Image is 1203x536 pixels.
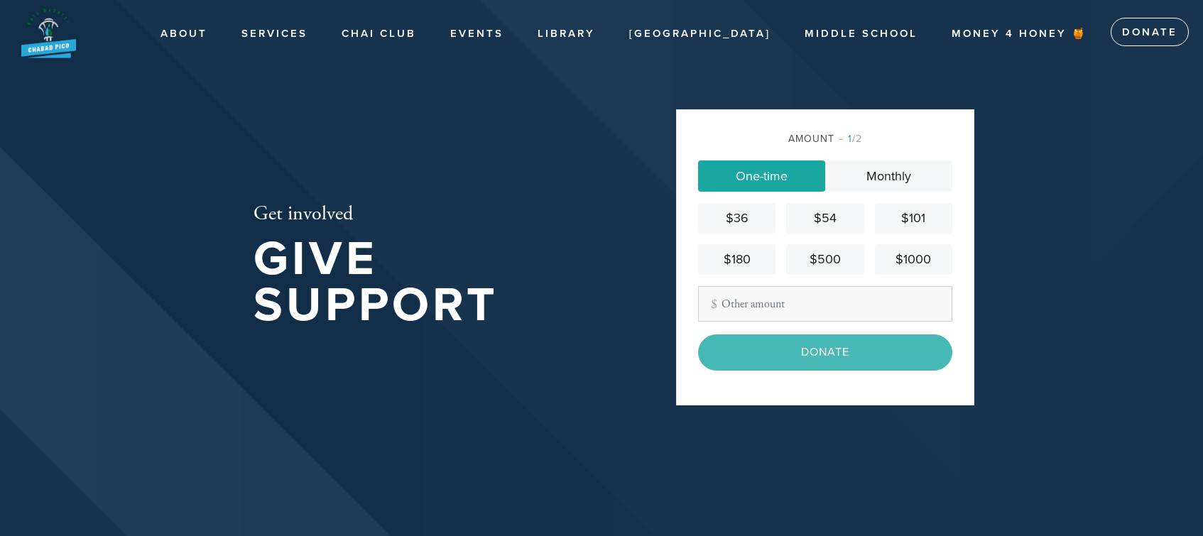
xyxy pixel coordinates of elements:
a: $180 [698,244,775,275]
input: Other amount [698,286,952,322]
span: /2 [839,133,862,145]
a: Events [440,21,514,48]
a: Services [231,21,318,48]
div: $500 [792,250,858,269]
div: $1000 [881,250,947,269]
a: [GEOGRAPHIC_DATA] [619,21,781,48]
div: $101 [881,209,947,228]
div: $180 [704,250,770,269]
a: $1000 [875,244,952,275]
a: Donate [1111,18,1189,46]
a: Library [527,21,606,48]
a: Monthly [825,160,952,192]
div: $54 [792,209,858,228]
a: $36 [698,203,775,234]
span: 1 [848,133,852,145]
div: $36 [704,209,770,228]
a: Money 4 Honey 🍯 [941,21,1098,48]
a: One-time [698,160,825,192]
a: $54 [786,203,864,234]
a: $500 [786,244,864,275]
h2: Get involved [254,202,630,226]
a: About [150,21,218,48]
img: New%20BB%20Logo_0.png [21,7,76,58]
h1: Give Support [254,236,630,328]
div: Amount [698,131,952,146]
a: $101 [875,203,952,234]
a: Middle School [794,21,928,48]
a: Chai Club [331,21,427,48]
